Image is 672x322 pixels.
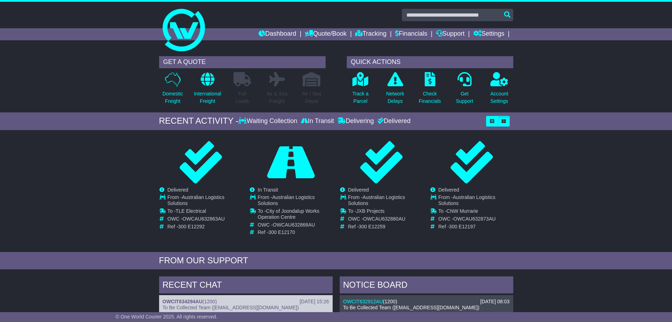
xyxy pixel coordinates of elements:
p: Get Support [456,90,473,105]
span: 300 E12197 [449,224,476,229]
td: OWC - [168,216,242,224]
td: From - [258,194,332,208]
span: Australian Logistics Solutions [168,194,225,206]
span: TLE Electrical [176,208,206,214]
a: Tracking [355,28,386,40]
td: Ref - [348,224,423,230]
td: From - [348,194,423,208]
td: Ref - [258,229,332,235]
div: Waiting Collection [238,117,299,125]
span: 1200 [204,299,215,304]
span: OWCAU632880AU [363,216,405,222]
div: [DATE] 08:03 [480,299,509,305]
span: 300 E12259 [359,224,386,229]
span: 300 E12170 [268,229,295,235]
p: International Freight [194,90,221,105]
a: OWCIT632912AU [343,299,383,304]
td: To - [438,208,513,216]
a: DomesticFreight [162,72,183,109]
div: Delivered [376,117,411,125]
a: Financials [395,28,427,40]
span: Delivered [348,187,369,193]
p: Full Loads [234,90,251,105]
a: AccountSettings [490,72,509,109]
td: From - [438,194,513,208]
div: Delivering [336,117,376,125]
p: Track a Parcel [352,90,369,105]
a: CheckFinancials [418,72,441,109]
td: To - [348,208,423,216]
p: Air / Sea Depot [302,90,321,105]
div: RECENT CHAT [159,276,333,295]
td: From - [168,194,242,208]
div: ( ) [343,299,510,305]
span: Australian Logistics Solutions [438,194,496,206]
div: RECENT ACTIVITY - [159,116,239,126]
span: CNW Murrarie [447,208,478,214]
p: Domestic Freight [162,90,183,105]
span: Delivered [438,187,459,193]
a: NetworkDelays [386,72,404,109]
td: OWC - [258,222,332,230]
td: OWC - [438,216,513,224]
div: ( ) [163,299,329,305]
a: Dashboard [259,28,296,40]
span: OWCAU632868AU [273,222,315,228]
a: Quote/Book [305,28,346,40]
div: FROM OUR SUPPORT [159,256,513,266]
p: Check Financials [419,90,441,105]
td: To - [258,208,332,222]
div: QUICK ACTIONS [347,56,513,68]
span: Australian Logistics Solutions [258,194,315,206]
div: [DATE] 15:26 [299,299,329,305]
span: In Transit [258,187,278,193]
span: OWCAU632863AU [182,216,225,222]
a: Support [436,28,465,40]
a: InternationalFreight [194,72,222,109]
span: 300 E12292 [178,224,205,229]
a: Settings [473,28,504,40]
p: Account Settings [490,90,508,105]
span: Delivered [168,187,188,193]
td: OWC - [348,216,423,224]
span: To Be Collected Team ([EMAIL_ADDRESS][DOMAIN_NAME]) [163,305,299,310]
a: OWCIT634294AU [163,299,203,304]
td: Ref - [438,224,513,230]
span: Australian Logistics Solutions [348,194,405,206]
p: Network Delays [386,90,404,105]
a: GetSupport [455,72,473,109]
span: To Be Collected Team ([EMAIL_ADDRESS][DOMAIN_NAME]) [343,305,479,310]
span: © One World Courier 2025. All rights reserved. [116,314,218,320]
span: 1200 [385,299,395,304]
a: Track aParcel [352,72,369,109]
td: Ref - [168,224,242,230]
span: OWCAU632873AU [453,216,496,222]
div: GET A QUOTE [159,56,326,68]
span: City of Joondalup Works Operation Centre [258,208,320,220]
span: JXB Projects [356,208,385,214]
td: To - [168,208,242,216]
div: NOTICE BOARD [340,276,513,295]
p: Air & Sea Freight [267,90,287,105]
div: In Transit [299,117,336,125]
